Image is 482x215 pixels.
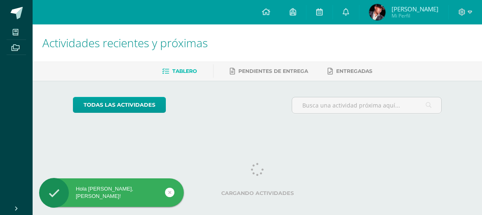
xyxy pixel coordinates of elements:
[42,35,208,50] span: Actividades recientes y próximas
[369,4,385,20] img: 787aff2e081de180922b44205634e73e.png
[73,97,166,113] a: todas las Actividades
[73,190,442,196] label: Cargando actividades
[392,12,438,19] span: Mi Perfil
[392,5,438,13] span: [PERSON_NAME]
[230,65,308,78] a: Pendientes de entrega
[238,68,308,74] span: Pendientes de entrega
[292,97,441,113] input: Busca una actividad próxima aquí...
[328,65,372,78] a: Entregadas
[336,68,372,74] span: Entregadas
[172,68,197,74] span: Tablero
[39,185,184,200] div: Hola [PERSON_NAME], [PERSON_NAME]!
[162,65,197,78] a: Tablero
